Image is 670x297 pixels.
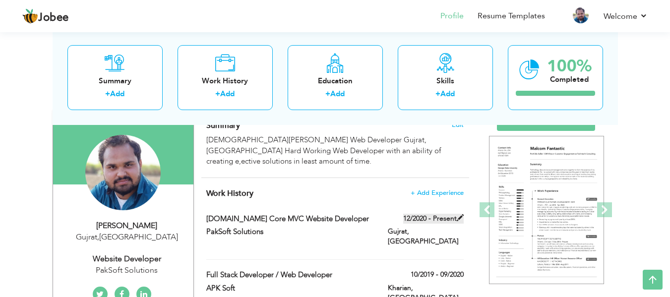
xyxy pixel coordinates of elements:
[99,58,107,65] img: tab_keywords_by_traffic_grey.svg
[22,8,38,24] img: jobee.io
[206,120,463,130] h4: Adding a summary is a quick and easy way to highlight your experience and interests.
[75,75,155,86] div: Summary
[411,189,464,196] span: + Add Experience
[85,135,161,210] img: Muhammad Awais
[110,59,167,65] div: Keywords by Traffic
[26,26,109,34] div: Domain: [DOMAIN_NAME]
[547,74,592,84] div: Completed
[38,59,89,65] div: Domain Overview
[206,283,373,294] label: APK Soft
[206,135,463,167] div: [DEMOGRAPHIC_DATA][PERSON_NAME] Web Developer Gujrat, [GEOGRAPHIC_DATA] Hard Working Web Develope...
[206,120,240,131] span: Summary
[206,214,373,224] label: [DOMAIN_NAME] Core MVC Website Developer
[440,89,455,99] a: Add
[435,89,440,99] label: +
[215,89,220,99] label: +
[206,227,373,237] label: PakSoft Solutions
[61,232,193,243] div: Gujrat [GEOGRAPHIC_DATA]
[206,188,253,199] span: Work History
[325,89,330,99] label: +
[206,188,463,198] h4: This helps to show the companies you have worked for.
[61,253,193,265] div: Website Developer
[220,89,235,99] a: Add
[16,26,24,34] img: website_grey.svg
[61,265,193,276] div: PakSoft Solutions
[478,10,545,22] a: Resume Templates
[440,10,464,22] a: Profile
[28,16,49,24] div: v 4.0.25
[16,16,24,24] img: logo_orange.svg
[296,75,375,86] div: Education
[403,214,464,224] label: 12/2020 - Present
[185,75,265,86] div: Work History
[61,220,193,232] div: [PERSON_NAME]
[406,75,485,86] div: Skills
[97,232,99,242] span: ,
[604,10,648,22] a: Welcome
[22,8,69,24] a: Jobee
[547,58,592,74] div: 100%
[388,227,464,246] label: Gujrat, [GEOGRAPHIC_DATA]
[411,270,464,280] label: 10/2019 - 09/2020
[330,89,345,99] a: Add
[105,89,110,99] label: +
[206,270,373,280] label: Full Stack Developer / Web Developer
[27,58,35,65] img: tab_domain_overview_orange.svg
[573,7,589,23] img: Profile Img
[452,121,464,128] span: Edit
[110,89,124,99] a: Add
[38,12,69,23] span: Jobee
